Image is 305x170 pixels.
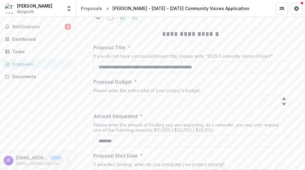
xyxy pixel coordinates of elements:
button: Partners [276,2,288,15]
button: Get Help [290,2,303,15]
p: Proposal Start Date [93,152,137,159]
div: Tasks [12,48,68,55]
button: Open entity switcher [65,2,73,15]
button: Preview 4b96231c-78a4-4068-b15e-b7e32e49d622-0.pdf [93,12,103,22]
div: revive.poc@gmail.com [7,158,10,162]
button: download-proposal [118,12,127,22]
div: Proposals [81,5,102,12]
div: Documents [12,73,68,80]
button: More [65,157,72,164]
p: Amount Requested [93,113,137,120]
div: If you do not have a proposal/project title, please write "2025 Community Voices Project" [93,54,288,61]
div: Please enter the amount of funding you are requesting. As a reminder, you may only request one of... [93,122,288,135]
p: User [50,155,62,161]
div: Please enter the entire total of your project's budget. [93,88,288,95]
p: [EMAIL_ADDRESS][DOMAIN_NAME] [16,161,62,166]
a: Documents [2,71,73,82]
div: Dashboard [12,36,68,42]
nav: breadcrumb [78,4,252,13]
span: Nonprofit [17,9,34,15]
div: [PERSON_NAME] [17,3,52,9]
a: Proposals [2,59,73,69]
a: Tasks [2,47,73,57]
span: Notifications [12,24,65,29]
div: [PERSON_NAME] - [DATE] - [DATE] Community Voices Application [113,5,249,12]
div: If awarded funding, when do you anticipate your project starting? [93,162,288,169]
p: Proposal Budget [93,78,132,85]
a: Proposals [78,4,105,13]
p: [EMAIL_ADDRESS][DOMAIN_NAME] [16,154,47,161]
img: TAMARA RUSSELL [5,4,15,13]
div: Proposals [12,61,68,67]
button: download-proposal [106,12,115,22]
p: Proposal Title [93,44,125,51]
button: download-proposal [130,12,140,22]
button: Notifications2 [2,22,73,32]
a: Dashboard [2,34,73,44]
span: 2 [65,24,71,30]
